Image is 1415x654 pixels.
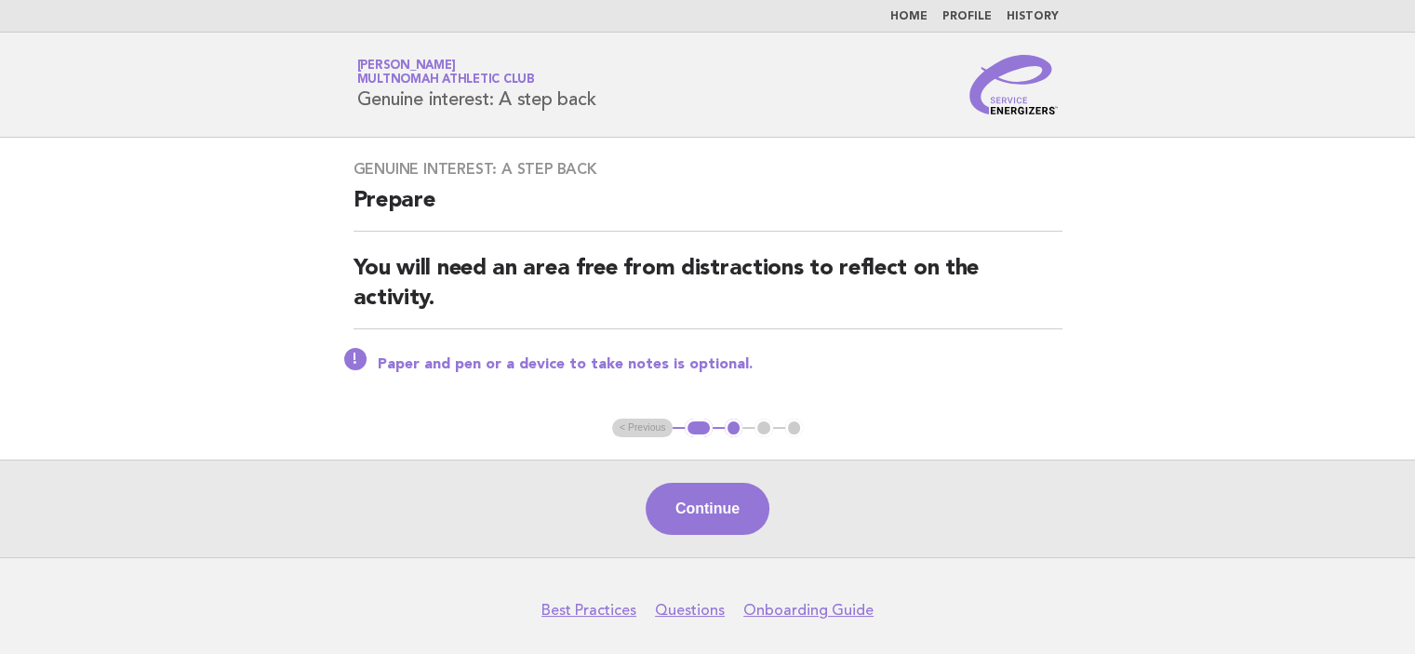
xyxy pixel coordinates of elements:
[685,419,712,437] button: 1
[357,74,535,87] span: Multnomah Athletic Club
[354,186,1062,232] h2: Prepare
[354,254,1062,329] h2: You will need an area free from distractions to reflect on the activity.
[655,601,725,620] a: Questions
[743,601,874,620] a: Onboarding Guide
[646,483,769,535] button: Continue
[378,355,1062,374] p: Paper and pen or a device to take notes is optional.
[890,11,928,22] a: Home
[357,60,596,109] h1: Genuine interest: A step back
[942,11,992,22] a: Profile
[725,419,743,437] button: 2
[541,601,636,620] a: Best Practices
[357,60,535,86] a: [PERSON_NAME]Multnomah Athletic Club
[354,160,1062,179] h3: Genuine interest: A step back
[969,55,1059,114] img: Service Energizers
[1007,11,1059,22] a: History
